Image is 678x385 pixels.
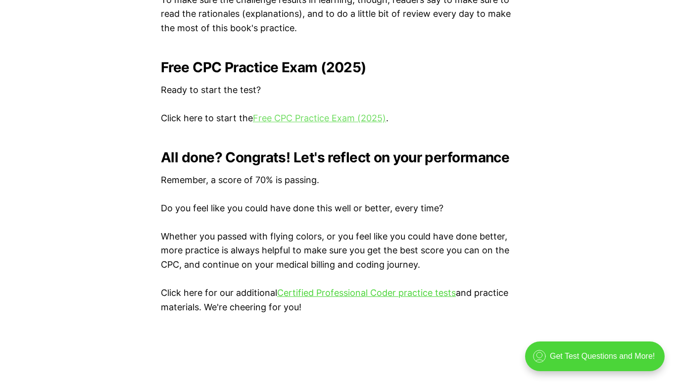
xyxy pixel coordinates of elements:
[517,337,678,385] iframe: portal-trigger
[161,149,517,165] h2: All done? Congrats! Let's reflect on your performance
[161,59,517,75] h2: Free CPC Practice Exam (2025)
[161,173,517,188] p: Remember, a score of 70% is passing.
[161,286,517,315] p: Click here for our additional and practice materials. We're cheering for you!
[161,230,517,272] p: Whether you passed with flying colors, or you feel like you could have done better, more practice...
[277,288,456,298] a: Certified Professional Coder practice tests
[161,83,517,97] p: Ready to start the test?
[161,201,517,216] p: Do you feel like you could have done this well or better, every time?
[253,113,386,123] a: Free CPC Practice Exam (2025)
[161,111,517,126] p: Click here to start the .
